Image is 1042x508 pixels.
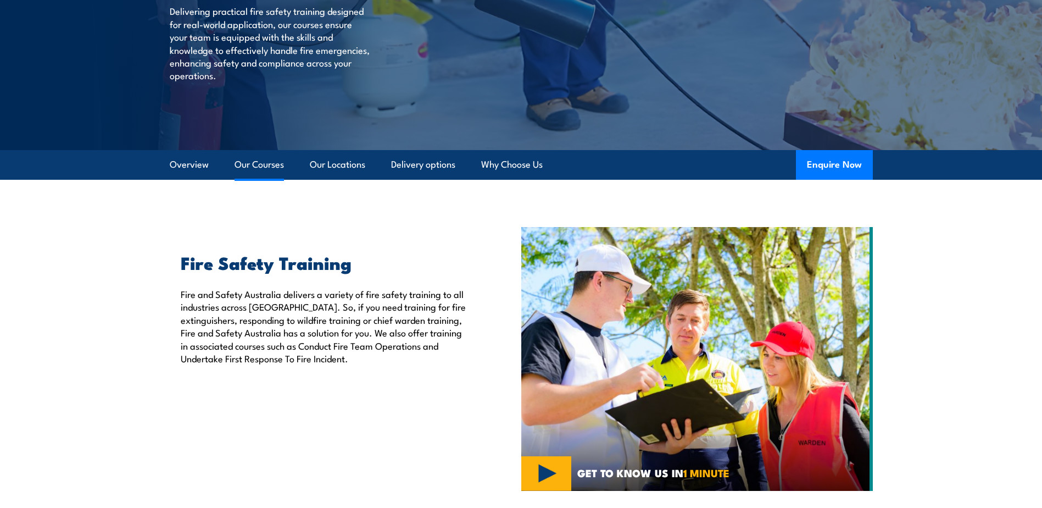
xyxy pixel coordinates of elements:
[391,150,455,179] a: Delivery options
[521,227,873,491] img: Fire Safety Training Courses
[577,468,729,478] span: GET TO KNOW US IN
[235,150,284,179] a: Our Courses
[481,150,543,179] a: Why Choose Us
[170,4,370,81] p: Delivering practical fire safety training designed for real-world application, our courses ensure...
[683,465,729,481] strong: 1 MINUTE
[181,255,471,270] h2: Fire Safety Training
[796,150,873,180] button: Enquire Now
[310,150,365,179] a: Our Locations
[170,150,209,179] a: Overview
[181,288,471,365] p: Fire and Safety Australia delivers a variety of fire safety training to all industries across [GE...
